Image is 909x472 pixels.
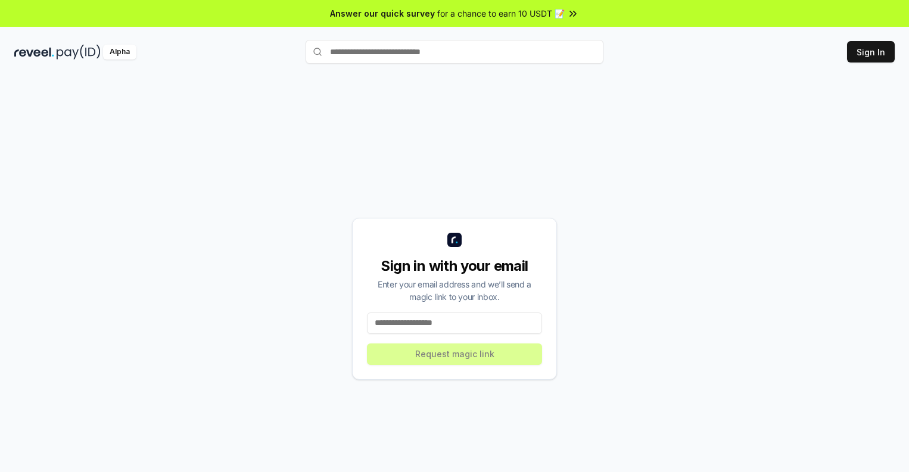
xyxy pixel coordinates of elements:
[103,45,136,60] div: Alpha
[447,233,462,247] img: logo_small
[14,45,54,60] img: reveel_dark
[367,257,542,276] div: Sign in with your email
[847,41,895,62] button: Sign In
[437,7,565,20] span: for a chance to earn 10 USDT 📝
[367,278,542,303] div: Enter your email address and we’ll send a magic link to your inbox.
[57,45,101,60] img: pay_id
[330,7,435,20] span: Answer our quick survey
